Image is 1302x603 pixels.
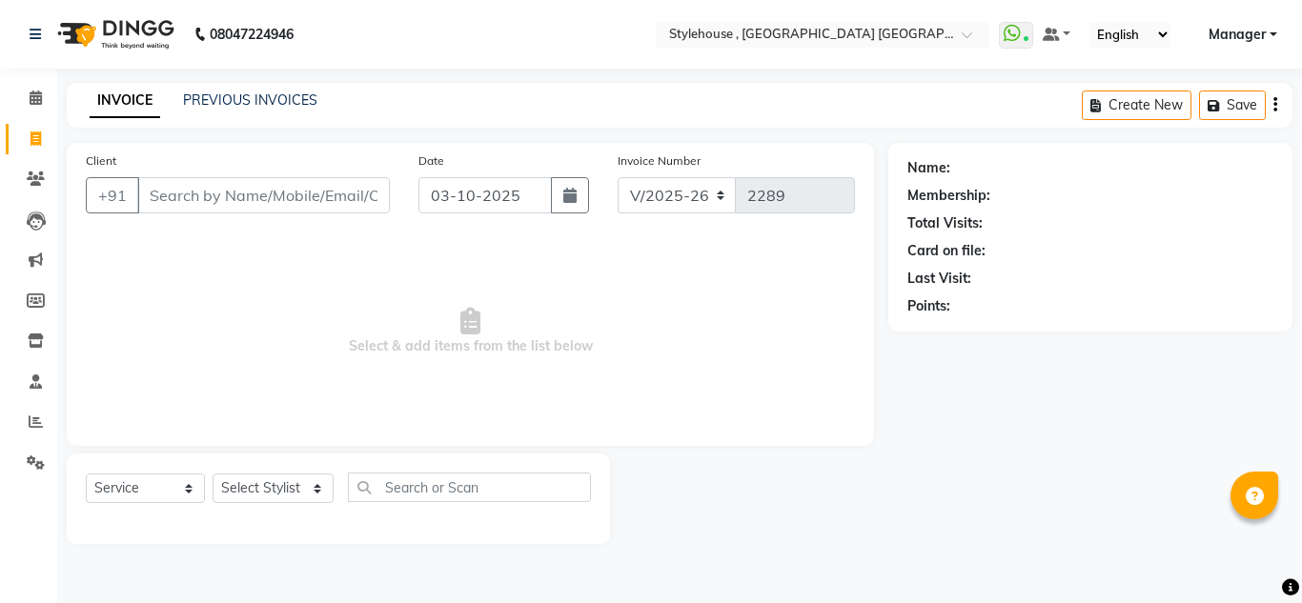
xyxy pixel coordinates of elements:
button: Save [1199,90,1266,120]
button: +91 [86,177,139,213]
label: Date [418,152,444,170]
div: Total Visits: [907,213,983,233]
div: Last Visit: [907,269,971,289]
button: Create New [1082,90,1191,120]
iframe: chat widget [1222,527,1283,584]
img: logo [49,8,179,61]
label: Client [86,152,116,170]
div: Membership: [907,186,990,206]
b: 08047224946 [210,8,294,61]
input: Search or Scan [348,472,591,502]
label: Invoice Number [618,152,701,170]
div: Points: [907,296,950,316]
div: Card on file: [907,241,986,261]
a: INVOICE [90,84,160,118]
span: Select & add items from the list below [86,236,855,427]
div: Name: [907,158,950,178]
span: Manager [1209,25,1266,45]
input: Search by Name/Mobile/Email/Code [137,177,390,213]
a: PREVIOUS INVOICES [183,91,317,109]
